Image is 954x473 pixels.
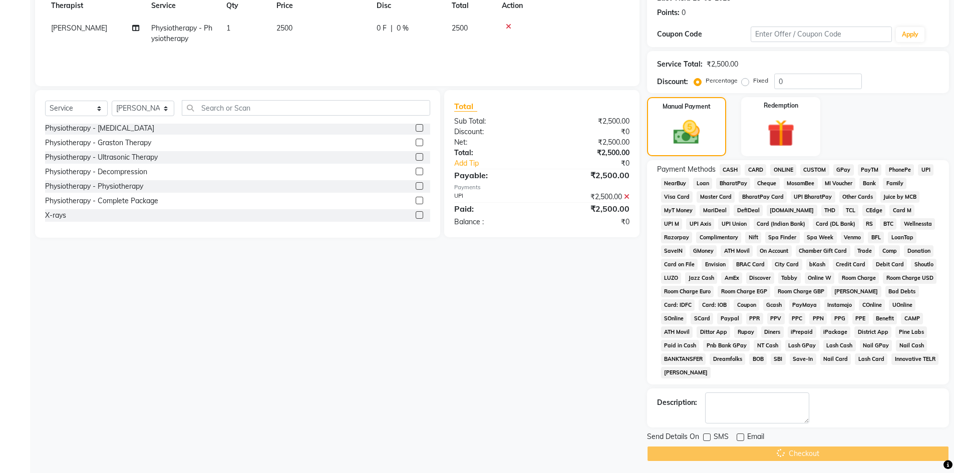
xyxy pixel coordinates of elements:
span: BharatPay Card [739,191,787,203]
span: Bank [859,178,879,189]
span: Chamber Gift Card [796,245,850,257]
span: Trade [854,245,875,257]
span: Physiotherapy - Physiotherapy [151,24,212,43]
button: Apply [896,27,924,42]
span: PPC [789,313,806,324]
span: Payment Methods [657,164,716,175]
span: LoanTap [888,232,916,243]
span: Nail Card [820,353,851,365]
span: Innovative TELR [891,353,938,365]
span: BANKTANSFER [661,353,706,365]
span: BOB [749,353,767,365]
div: Physiotherapy - Physiotherapy [45,181,143,192]
span: Card M [889,205,914,216]
span: 2500 [276,24,292,33]
label: Manual Payment [663,102,711,111]
span: Bad Debts [885,286,919,297]
span: Room Charge USD [883,272,936,284]
span: Other Cards [839,191,876,203]
span: Tabby [778,272,801,284]
div: Physiotherapy - Decompression [45,167,147,177]
span: 0 F [377,23,387,34]
span: | [391,23,393,34]
span: Card on File [661,259,698,270]
span: Jazz Cash [685,272,717,284]
span: [PERSON_NAME] [831,286,881,297]
span: SBI [771,353,786,365]
span: 0 % [397,23,409,34]
span: UPI Union [718,218,750,230]
div: Paid: [447,203,542,215]
span: PayMaya [789,299,820,311]
span: CAMP [901,313,923,324]
div: Service Total: [657,59,703,70]
span: LUZO [661,272,682,284]
span: Family [883,178,906,189]
span: Card (DL Bank) [813,218,859,230]
span: ATH Movil [721,245,753,257]
div: Payments [454,183,629,192]
span: Envision [702,259,729,270]
img: _cash.svg [665,117,708,148]
span: COnline [859,299,885,311]
span: NT Cash [754,340,781,351]
span: UPI Axis [686,218,714,230]
span: bKash [806,259,829,270]
div: ₹2,500.00 [542,192,637,202]
span: iPrepaid [788,326,816,338]
span: UPI M [661,218,683,230]
div: Total: [447,148,542,158]
span: Nail GPay [860,340,892,351]
input: Enter Offer / Coupon Code [751,27,892,42]
span: Room Charge Euro [661,286,714,297]
a: Add Tip [447,158,557,169]
span: SCard [691,313,713,324]
span: Diners [761,326,784,338]
div: Physiotherapy - Graston Therapy [45,138,151,148]
div: ₹2,500.00 [542,137,637,148]
span: City Card [772,259,802,270]
span: NearBuy [661,178,690,189]
span: Dittor App [697,326,730,338]
span: BFL [868,232,884,243]
span: Nail Cash [896,340,927,351]
div: ₹0 [542,217,637,227]
div: Discount: [447,127,542,137]
div: Payable: [447,169,542,181]
span: District App [854,326,891,338]
span: PPN [809,313,827,324]
span: Juice by MCB [880,191,920,203]
div: Description: [657,397,697,408]
span: Credit Card [833,259,869,270]
div: Points: [657,8,680,18]
span: Loan [693,178,712,189]
span: Room Charge GBP [774,286,827,297]
span: Gcash [763,299,785,311]
span: Total [454,101,477,112]
span: BharatPay [716,178,750,189]
span: Venmo [841,232,864,243]
div: ₹2,500.00 [542,203,637,215]
span: MyT Money [661,205,696,216]
span: Lash GPay [785,340,819,351]
div: ₹2,500.00 [542,116,637,127]
div: ₹2,500.00 [542,169,637,181]
label: Redemption [764,101,798,110]
div: Sub Total: [447,116,542,127]
span: Card (Indian Bank) [754,218,809,230]
div: X-rays [45,210,66,221]
span: Lash Card [855,353,887,365]
div: Physiotherapy - [MEDICAL_DATA] [45,123,154,134]
span: ONLINE [770,164,796,176]
span: UPI BharatPay [791,191,835,203]
span: Room Charge [838,272,879,284]
span: SaveIN [661,245,686,257]
span: [DOMAIN_NAME] [767,205,817,216]
span: Cheque [754,178,780,189]
span: Paid in Cash [661,340,700,351]
span: PPE [852,313,869,324]
span: Razorpay [661,232,693,243]
span: PPR [746,313,763,324]
input: Search or Scan [182,100,430,116]
div: Coupon Code [657,29,751,40]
